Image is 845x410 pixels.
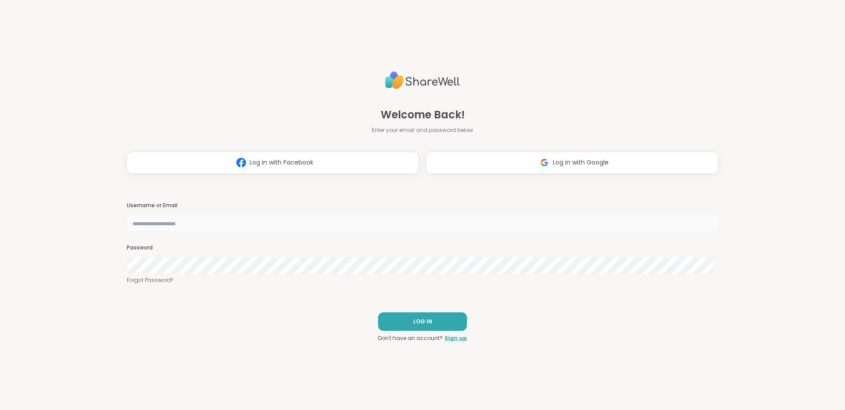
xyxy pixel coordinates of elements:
[127,276,718,284] a: Forgot Password?
[378,312,467,331] button: LOG IN
[250,158,313,167] span: Log in with Facebook
[445,334,467,342] a: Sign up
[127,202,718,209] h3: Username or Email
[127,244,718,252] h3: Password
[536,154,553,171] img: ShareWell Logomark
[381,107,465,123] span: Welcome Back!
[413,318,432,326] span: LOG IN
[426,152,718,174] button: Log in with Google
[553,158,609,167] span: Log in with Google
[378,334,443,342] span: Don't have an account?
[385,68,460,93] img: ShareWell Logo
[127,152,419,174] button: Log in with Facebook
[372,126,473,134] span: Enter your email and password below
[233,154,250,171] img: ShareWell Logomark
